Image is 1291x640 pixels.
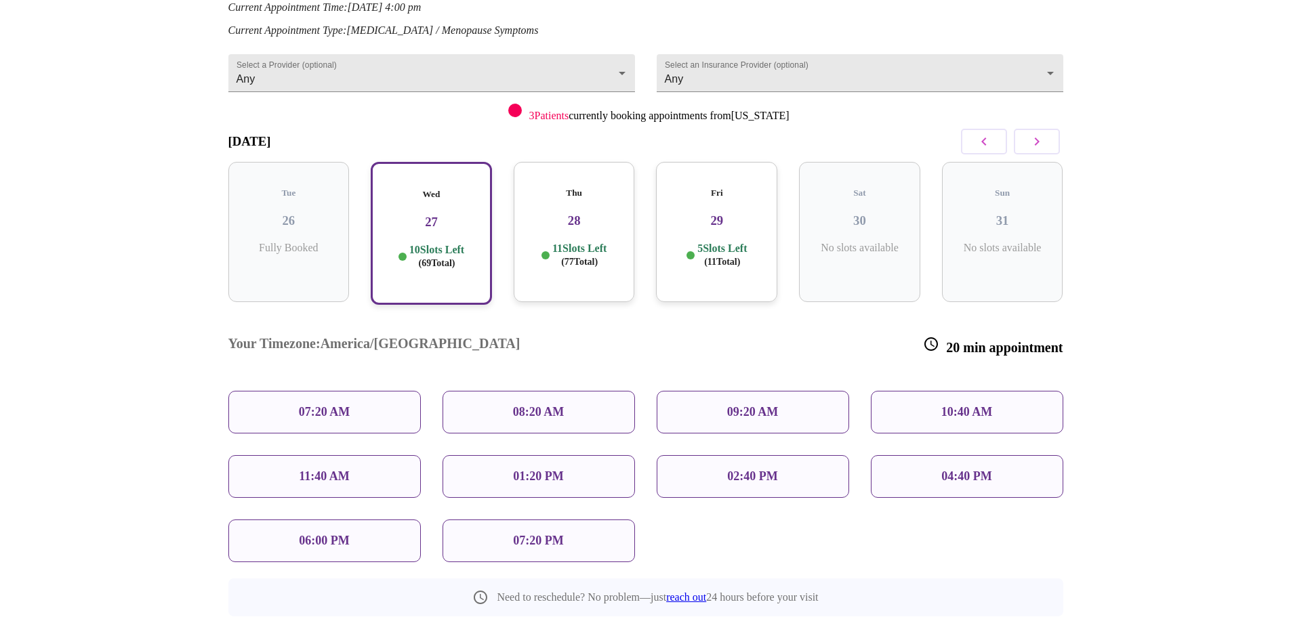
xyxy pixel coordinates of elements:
p: 09:20 AM [727,405,779,419]
p: 04:40 PM [941,469,991,484]
h3: [DATE] [228,134,271,149]
p: 5 Slots Left [697,242,747,268]
em: Current Appointment Type: [MEDICAL_DATA] / Menopause Symptoms [228,24,539,36]
p: No slots available [953,242,1052,254]
h5: Sat [810,188,909,198]
span: ( 77 Total) [561,257,598,267]
p: 06:00 PM [299,534,349,548]
p: 07:20 AM [299,405,350,419]
p: 11 Slots Left [552,242,607,268]
h5: Sun [953,188,1052,198]
span: 3 Patients [529,110,569,121]
div: Any [657,54,1063,92]
p: currently booking appointments from [US_STATE] [529,110,789,122]
h3: 26 [239,213,339,228]
h3: 29 [667,213,766,228]
h3: Your Timezone: America/[GEOGRAPHIC_DATA] [228,336,520,356]
span: ( 11 Total) [704,257,740,267]
p: 01:20 PM [513,469,563,484]
h5: Fri [667,188,766,198]
h3: 28 [525,213,624,228]
p: Need to reschedule? No problem—just 24 hours before your visit [497,591,818,603]
h5: Wed [383,189,480,200]
h5: Thu [525,188,624,198]
h3: 30 [810,213,909,228]
div: Any [228,54,635,92]
p: 02:40 PM [727,469,777,484]
p: 10:40 AM [941,405,993,419]
em: Current Appointment Time: [DATE] 4:00 pm [228,1,422,13]
h3: 20 min appointment [923,336,1063,356]
span: ( 69 Total) [419,258,455,268]
p: 07:20 PM [513,534,563,548]
h3: 31 [953,213,1052,228]
p: No slots available [810,242,909,254]
p: 08:20 AM [513,405,565,419]
p: 10 Slots Left [409,243,464,270]
h3: 27 [383,215,480,230]
p: Fully Booked [239,242,339,254]
a: reach out [666,591,706,603]
p: 11:40 AM [299,469,350,484]
h5: Tue [239,188,339,198]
